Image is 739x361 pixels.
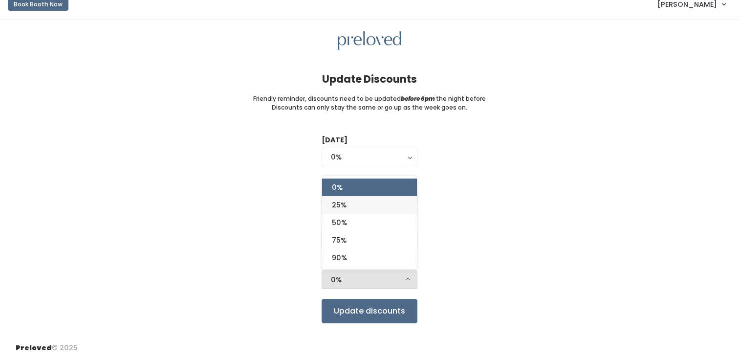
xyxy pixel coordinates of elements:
span: 0% [332,182,343,193]
h4: Update Discounts [322,73,417,85]
span: Preloved [16,343,52,353]
input: Update discounts [322,299,417,323]
div: 0% [331,274,408,285]
span: 50% [332,217,347,228]
label: [DATE] [322,135,348,145]
i: before 6pm [401,94,435,103]
small: Discounts can only stay the same or go up as the week goes on. [272,103,467,112]
span: 25% [332,200,347,210]
button: 0% [322,271,417,289]
div: 0% [331,152,408,162]
button: 0% [322,148,417,166]
span: 75% [332,235,347,246]
div: © 2025 [16,335,78,353]
img: preloved logo [338,31,401,50]
span: 90% [332,252,347,263]
small: Friendly reminder, discounts need to be updated the night before [253,94,486,103]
